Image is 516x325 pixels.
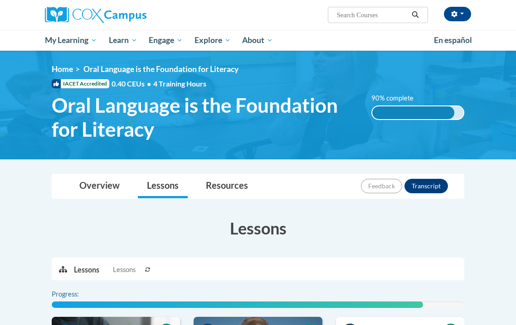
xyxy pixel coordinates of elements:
span: En español [434,35,472,45]
label: Progress: [52,289,104,299]
input: Search Courses [336,10,409,20]
a: Home [52,64,73,74]
span: 0.40 CEUs [112,79,153,89]
span: Oral Language is the Foundation for Literacy [83,64,239,74]
button: Feedback [361,179,402,193]
span: IACET Accredited [52,79,109,88]
a: Cox Campus [45,7,178,23]
span: About [242,35,273,46]
a: My Learning [39,30,103,51]
p: Lessons [74,265,99,275]
a: Lessons [138,174,188,198]
span: 4 Training Hours [153,79,206,88]
img: Cox Campus [45,7,146,23]
a: Learn [103,30,143,51]
a: Engage [143,30,189,51]
label: 90% complete [371,93,424,103]
span: Oral Language is the Foundation for Literacy [52,93,358,141]
a: En español [428,31,478,50]
span: Lessons [113,265,136,275]
a: Resources [197,174,257,198]
span: Engage [149,35,183,46]
a: Explore [189,30,237,51]
a: About [237,30,279,51]
span: • [147,79,151,88]
span: Explore [195,35,231,46]
span: Learn [109,35,137,46]
button: Search [409,10,422,20]
a: Overview [70,174,129,198]
button: Transcript [404,179,448,193]
span: My Learning [45,35,97,46]
h3: Lessons [52,217,464,239]
div: 90% complete [372,106,454,119]
button: Account Settings [444,7,471,21]
div: Main menu [38,30,478,51]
